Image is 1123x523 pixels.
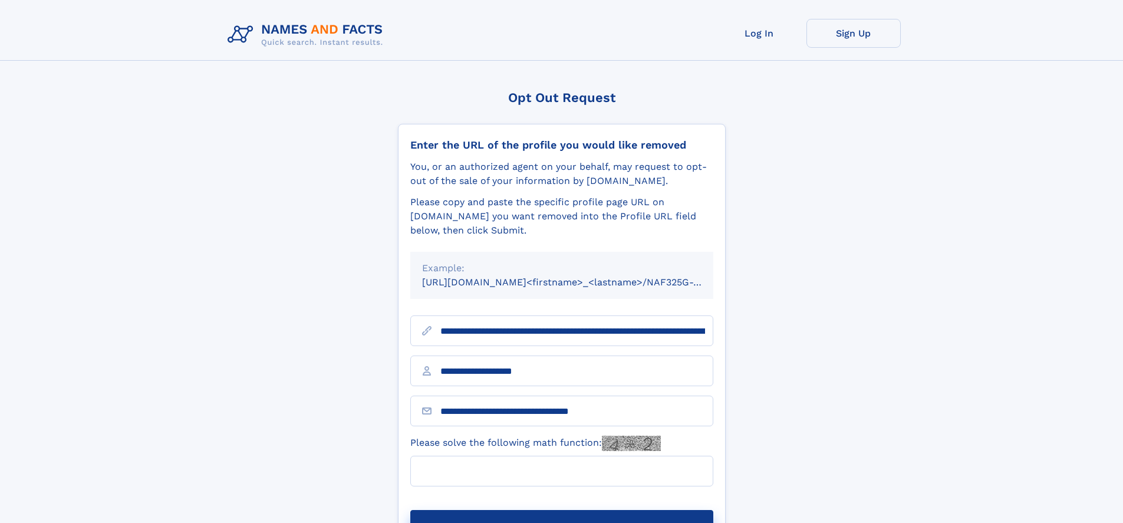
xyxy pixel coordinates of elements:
[422,277,736,288] small: [URL][DOMAIN_NAME]<firstname>_<lastname>/NAF325G-xxxxxxxx
[398,90,726,105] div: Opt Out Request
[422,261,702,275] div: Example:
[410,139,713,152] div: Enter the URL of the profile you would like removed
[223,19,393,51] img: Logo Names and Facts
[712,19,806,48] a: Log In
[806,19,901,48] a: Sign Up
[410,160,713,188] div: You, or an authorized agent on your behalf, may request to opt-out of the sale of your informatio...
[410,436,661,451] label: Please solve the following math function:
[410,195,713,238] div: Please copy and paste the specific profile page URL on [DOMAIN_NAME] you want removed into the Pr...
